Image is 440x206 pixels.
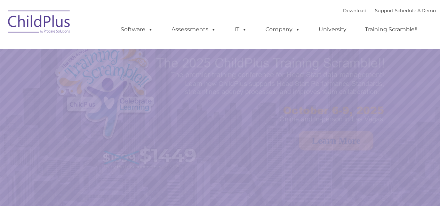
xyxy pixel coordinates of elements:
[358,23,424,36] a: Training Scramble!!
[343,8,367,13] a: Download
[312,23,353,36] a: University
[375,8,393,13] a: Support
[299,131,373,150] a: Learn More
[227,23,254,36] a: IT
[5,6,74,40] img: ChildPlus by Procare Solutions
[258,23,307,36] a: Company
[165,23,223,36] a: Assessments
[343,8,436,13] font: |
[395,8,436,13] a: Schedule A Demo
[114,23,160,36] a: Software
